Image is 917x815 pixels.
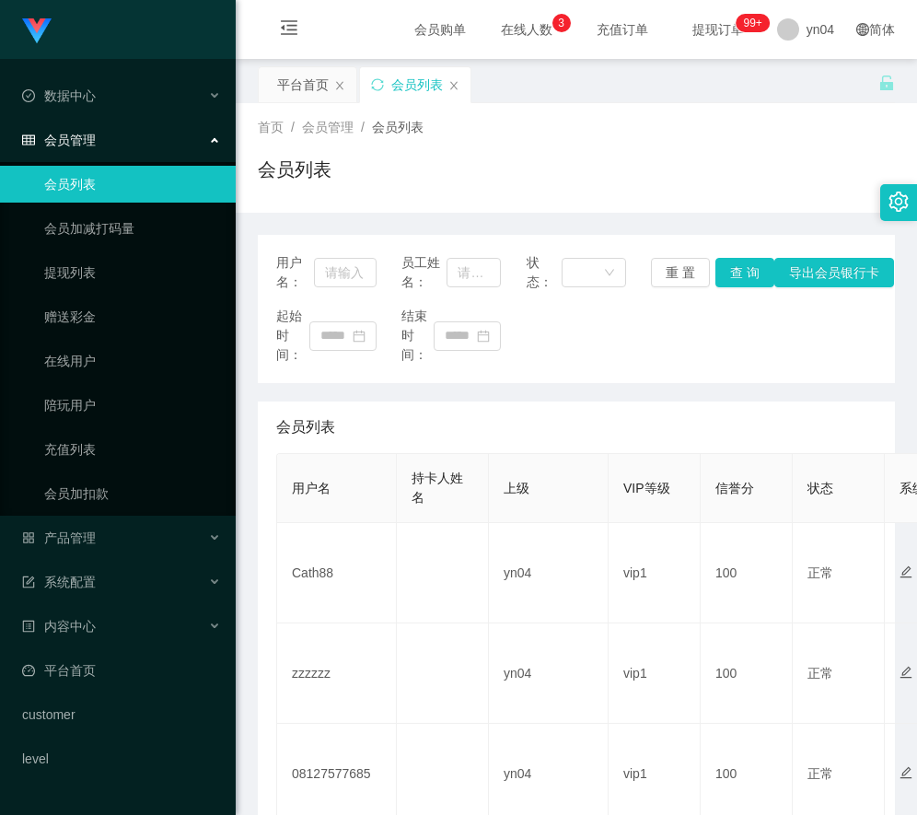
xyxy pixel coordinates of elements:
[527,253,563,292] span: 状态：
[651,258,710,287] button: 重 置
[291,120,295,134] span: /
[277,623,397,724] td: zzzzzz
[807,481,833,495] span: 状态
[276,307,309,365] span: 起始时间：
[371,78,384,91] i: 图标: sync
[412,471,463,505] span: 持卡人姓名
[22,89,35,102] i: 图标: check-circle-o
[604,267,615,280] i: 图标: down
[22,18,52,44] img: logo.9652507e.png
[878,75,895,91] i: 图标: unlock
[22,531,35,544] i: 图标: appstore-o
[587,23,657,36] span: 充值订单
[22,530,96,545] span: 产品管理
[314,258,377,287] input: 请输入
[22,740,221,777] a: level
[44,210,221,247] a: 会员加减打码量
[609,623,701,724] td: vip1
[44,387,221,424] a: 陪玩用户
[258,156,331,183] h1: 会员列表
[302,120,354,134] span: 会员管理
[623,481,670,495] span: VIP等级
[22,88,96,103] span: 数据中心
[774,258,894,287] button: 导出会员银行卡
[401,253,447,292] span: 员工姓名：
[361,120,365,134] span: /
[489,523,609,623] td: yn04
[683,23,753,36] span: 提现订单
[258,1,320,60] i: 图标: menu-fold
[701,623,793,724] td: 100
[22,133,96,147] span: 会员管理
[44,254,221,291] a: 提现列表
[856,23,869,36] i: 图标: global
[900,565,912,578] i: 图标: edit
[552,14,571,32] sup: 3
[44,166,221,203] a: 会员列表
[401,307,435,365] span: 结束时间：
[900,766,912,779] i: 图标: edit
[492,23,562,36] span: 在线人数
[22,576,35,588] i: 图标: form
[715,258,774,287] button: 查 询
[504,481,529,495] span: 上级
[277,67,329,102] div: 平台首页
[391,67,443,102] div: 会员列表
[276,253,314,292] span: 用户名：
[807,666,833,681] span: 正常
[258,120,284,134] span: 首页
[888,192,909,212] i: 图标: setting
[736,14,769,32] sup: 265
[292,481,331,495] span: 用户名
[44,298,221,335] a: 赠送彩金
[715,481,754,495] span: 信誉分
[477,330,490,343] i: 图标: calendar
[489,623,609,724] td: yn04
[609,523,701,623] td: vip1
[334,80,345,91] i: 图标: close
[22,696,221,733] a: customer
[900,666,912,679] i: 图标: edit
[22,134,35,146] i: 图标: table
[22,619,96,634] span: 内容中心
[44,343,221,379] a: 在线用户
[44,475,221,512] a: 会员加扣款
[807,766,833,781] span: 正常
[276,416,335,438] span: 会员列表
[372,120,424,134] span: 会员列表
[44,431,221,468] a: 充值列表
[447,258,501,287] input: 请输入
[807,565,833,580] span: 正常
[701,523,793,623] td: 100
[277,523,397,623] td: Cath88
[558,14,564,32] p: 3
[22,652,221,689] a: 图标: dashboard平台首页
[22,620,35,633] i: 图标: profile
[353,330,366,343] i: 图标: calendar
[22,575,96,589] span: 系统配置
[448,80,459,91] i: 图标: close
